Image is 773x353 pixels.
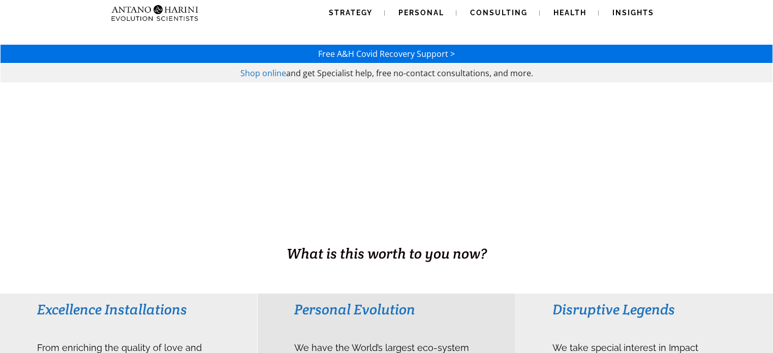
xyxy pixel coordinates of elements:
[318,48,455,59] a: Free A&H Covid Recovery Support >
[294,300,478,318] h3: Personal Evolution
[287,244,487,263] span: What is this worth to you now?
[1,222,772,243] h1: BUSINESS. HEALTH. Family. Legacy
[329,9,373,17] span: Strategy
[286,68,533,79] span: and get Specialist help, free no-contact consultations, and more.
[553,9,586,17] span: Health
[470,9,528,17] span: Consulting
[398,9,444,17] span: Personal
[37,300,221,318] h3: Excellence Installations
[552,300,736,318] h3: Disruptive Legends
[612,9,654,17] span: Insights
[240,68,286,79] a: Shop online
